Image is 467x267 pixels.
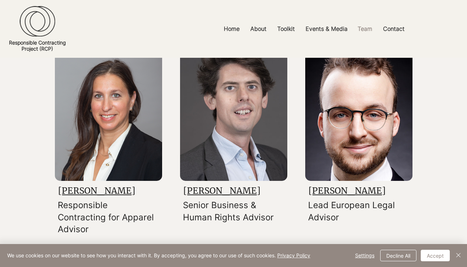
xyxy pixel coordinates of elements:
[7,252,310,259] span: We use cookies on our website to see how you interact with it. By accepting, you agree to our use...
[9,39,66,52] a: Responsible ContractingProject (RCP)
[302,21,351,37] p: Events & Media
[308,185,386,196] a: [PERSON_NAME]
[379,21,408,37] p: Contact
[272,21,300,37] a: Toolkit
[58,185,135,196] a: [PERSON_NAME]
[355,250,374,261] span: Settings
[161,21,467,37] nav: Site
[454,250,463,261] button: Close
[220,21,243,37] p: Home
[352,21,378,37] a: Team
[454,251,463,259] img: Close
[277,252,310,258] a: Privacy Policy
[378,21,410,37] a: Contact
[300,21,352,37] a: Events & Media
[354,21,376,37] p: Team
[58,199,154,235] p: Responsible Contracting for Apparel Advisor
[183,185,260,196] a: [PERSON_NAME]
[308,199,405,223] p: Lead European Legal Advisor
[218,21,245,37] a: Home
[380,250,416,261] button: Decline All
[274,21,298,37] p: Toolkit
[247,21,270,37] p: About
[421,250,450,261] button: Accept
[245,21,272,37] a: About
[183,199,279,223] p: Senior Business & Human Rights Advisor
